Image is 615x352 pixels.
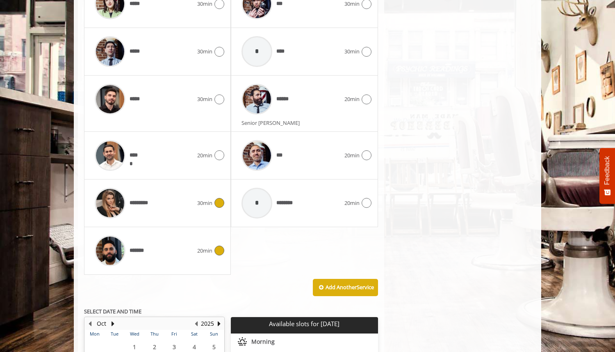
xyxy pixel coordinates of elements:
[197,246,212,255] span: 20min
[313,279,378,296] button: Add AnotherService
[197,47,212,56] span: 30min
[84,308,141,315] b: SELECT DATE AND TIME
[97,319,106,328] button: Oct
[197,199,212,207] span: 30min
[164,330,184,338] th: Fri
[109,319,116,328] button: Next Month
[237,337,247,347] img: morning slots
[344,199,360,207] span: 20min
[87,319,93,328] button: Previous Month
[251,338,275,345] span: Morning
[197,95,212,104] span: 30min
[344,151,360,160] span: 20min
[604,156,611,185] span: Feedback
[204,330,224,338] th: Sun
[105,330,124,338] th: Tue
[234,320,374,327] p: Available slots for [DATE]
[197,151,212,160] span: 20min
[326,283,374,291] b: Add Another Service
[344,95,360,104] span: 20min
[125,330,144,338] th: Wed
[193,319,199,328] button: Previous Year
[599,148,615,204] button: Feedback - Show survey
[184,330,204,338] th: Sat
[241,119,304,127] span: Senior [PERSON_NAME]
[201,319,214,328] button: 2025
[216,319,222,328] button: Next Year
[144,330,164,338] th: Thu
[344,47,360,56] span: 30min
[85,330,105,338] th: Mon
